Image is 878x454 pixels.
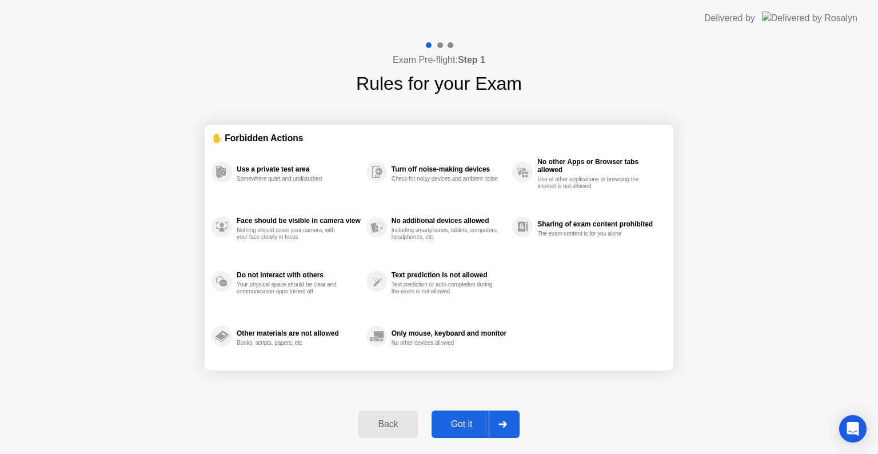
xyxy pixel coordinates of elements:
[392,281,500,295] div: Text prediction or auto-completion during the exam is not allowed
[211,132,667,145] div: ✋ Forbidden Actions
[237,176,345,182] div: Somewhere quiet and undisturbed
[704,11,755,25] div: Delivered by
[537,220,661,228] div: Sharing of exam content prohibited
[537,176,645,190] div: Use of other applications or browsing the internet is not allowed
[237,281,345,295] div: Your physical space should be clear and communication apps turned off
[358,411,417,438] button: Back
[392,176,500,182] div: Check for noisy devices and ambient noise
[458,55,485,65] b: Step 1
[356,70,522,97] h1: Rules for your Exam
[237,329,361,337] div: Other materials are not allowed
[237,340,345,347] div: Books, scripts, papers, etc
[237,217,361,225] div: Face should be visible in camera view
[237,271,361,279] div: Do not interact with others
[537,158,661,174] div: No other Apps or Browser tabs allowed
[392,340,500,347] div: No other devices allowed
[392,165,506,173] div: Turn off noise-making devices
[392,217,506,225] div: No additional devices allowed
[537,230,645,237] div: The exam content is for you alone
[392,271,506,279] div: Text prediction is not allowed
[392,227,500,241] div: Including smartphones, tablets, computers, headphones, etc.
[237,165,361,173] div: Use a private test area
[392,329,506,337] div: Only mouse, keyboard and monitor
[762,11,857,25] img: Delivered by Rosalyn
[362,419,414,429] div: Back
[435,419,489,429] div: Got it
[237,227,345,241] div: Nothing should cover your camera, with your face clearly in focus
[839,415,867,443] div: Open Intercom Messenger
[393,53,485,67] h4: Exam Pre-flight:
[432,411,520,438] button: Got it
